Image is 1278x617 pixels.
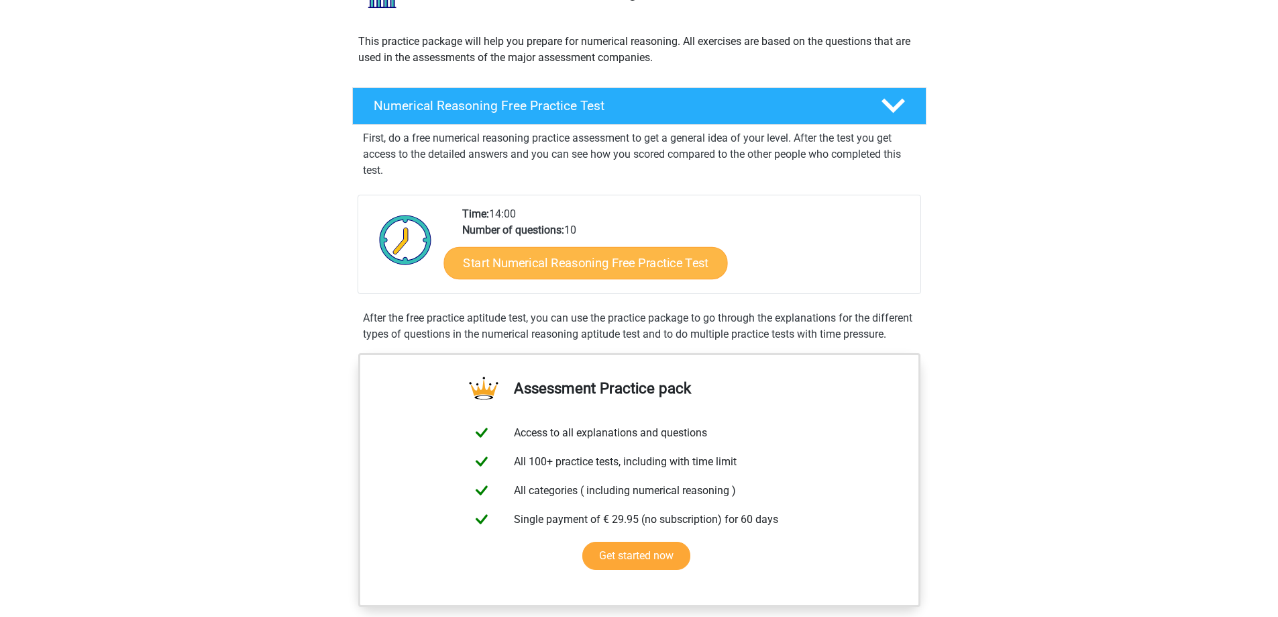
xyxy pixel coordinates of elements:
a: Start Numerical Reasoning Free Practice Test [443,246,727,279]
a: Numerical Reasoning Free Practice Test [347,87,932,125]
img: Clock [372,206,439,273]
p: This practice package will help you prepare for numerical reasoning. All exercises are based on t... [358,34,920,66]
a: Get started now [582,542,690,570]
p: First, do a free numerical reasoning practice assessment to get a general idea of your level. Aft... [363,130,916,179]
div: 14:00 10 [452,206,920,293]
b: Time: [462,207,489,220]
h4: Numerical Reasoning Free Practice Test [374,98,859,113]
b: Number of questions: [462,224,564,236]
div: After the free practice aptitude test, you can use the practice package to go through the explana... [358,310,921,342]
